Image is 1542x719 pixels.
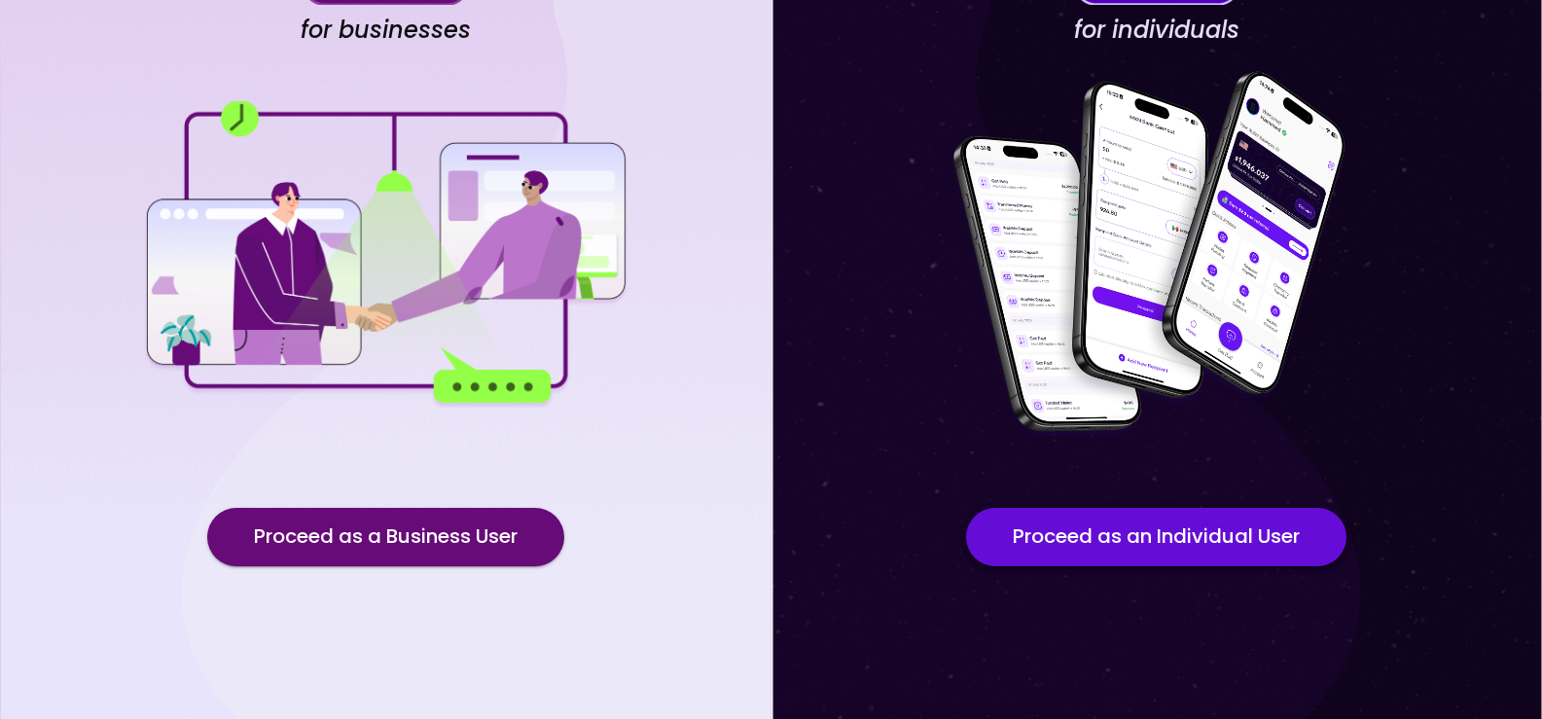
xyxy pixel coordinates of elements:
button: Proceed as a Business User [207,508,564,566]
button: Proceed as an Individual User [966,508,1346,566]
h4: for individuals [1074,16,1239,45]
img: for individuals [914,60,1400,449]
img: for businesses [142,101,628,408]
h4: for businesses [301,16,471,45]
